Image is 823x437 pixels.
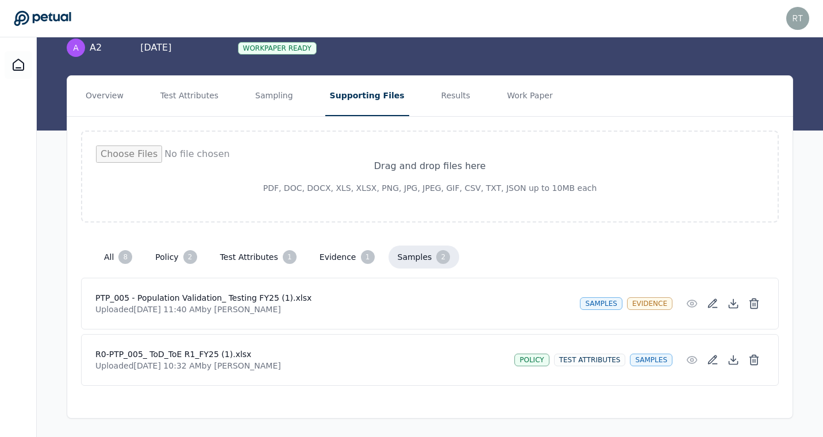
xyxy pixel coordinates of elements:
button: samples 2 [389,246,460,269]
div: policy [514,354,549,366]
img: Riddhi Thakkar [786,7,809,30]
button: Delete File [744,293,764,314]
h4: PTP_005 - Population Validation_ Testing FY25 (1).xlsx [95,292,571,304]
button: test attributes 1 [211,246,306,269]
div: samples [630,354,672,366]
button: Overview [81,76,128,116]
button: Download File [723,350,744,370]
div: 2 [436,250,450,264]
button: Supporting Files [325,76,409,116]
h4: R0-PTP_005_ ToD_ToE R1_FY25 (1).xlsx [95,348,505,360]
button: Work Paper [502,76,557,116]
button: policy 2 [146,246,206,269]
div: Workpaper Ready [238,42,317,55]
div: 8 [118,250,132,264]
button: Preview File (hover for quick preview, click for full view) [682,350,702,370]
span: A2 [90,41,102,55]
div: 1 [283,250,297,264]
p: Uploaded [DATE] 10:32 AM by [PERSON_NAME] [95,360,505,371]
span: A [73,42,79,53]
div: samples [580,297,622,310]
div: test attributes [554,354,626,366]
button: Preview File (hover for quick preview, click for full view) [682,293,702,314]
button: Delete File [744,350,764,370]
button: evidence 1 [310,246,384,269]
a: Dashboard [5,51,32,79]
div: [DATE] [140,41,219,55]
button: Add/Edit Description [702,350,723,370]
p: Uploaded [DATE] 11:40 AM by [PERSON_NAME] [95,304,571,315]
button: Sampling [251,76,298,116]
div: 2 [183,250,197,264]
nav: Tabs [67,76,793,116]
button: Test Attributes [156,76,223,116]
button: Results [437,76,475,116]
button: Add/Edit Description [702,293,723,314]
div: 1 [361,250,375,264]
a: Go to Dashboard [14,10,71,26]
button: Download File [723,293,744,314]
div: evidence [627,297,672,310]
button: all 8 [95,246,141,269]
